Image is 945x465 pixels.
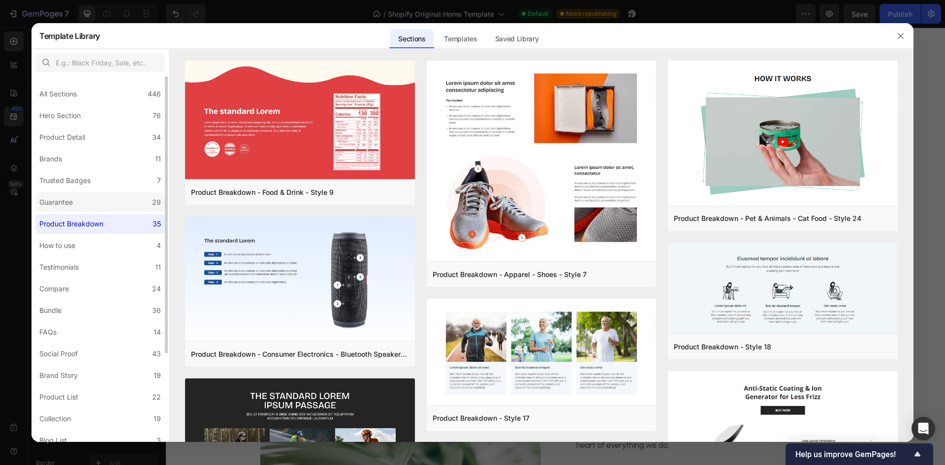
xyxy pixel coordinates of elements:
div: Sections [390,29,433,49]
span: Help us improve GemPages! [795,450,912,459]
p: Proudly [DEMOGRAPHIC_DATA] owned! [500,139,684,155]
div: Collection [39,413,71,425]
img: pb8.png [185,217,415,343]
img: Alt Image [352,56,426,130]
p: Safe on skin [297,139,482,170]
div: Compare [39,283,69,295]
div: Testimonials [39,261,79,273]
div: Saved Library [487,29,547,49]
img: Alt Image [555,56,629,130]
a: Shop all [94,186,685,209]
div: Bundle [39,305,62,316]
img: Alt Image [151,56,224,130]
p: As a destination for the consciously-minded, we have always been passionate about bringing the be... [410,376,650,424]
div: Brand Story [39,370,78,381]
img: pb7.png [427,61,657,263]
div: 36 [152,305,161,316]
div: Hero Section [39,110,81,122]
div: 34 [152,131,161,143]
div: Guarantee [39,196,73,208]
div: 11 [155,261,161,273]
div: Open Intercom Messenger [912,417,935,440]
div: 19 [154,370,161,381]
p: Sustainability at our core [410,344,650,367]
div: All Sections [39,88,77,100]
img: pb17.png [427,299,657,407]
div: 29 [152,196,161,208]
div: Product Breakdown [39,218,103,230]
p: Shop all [369,192,398,204]
div: Templates [436,29,485,49]
div: 35 [153,218,161,230]
div: Product Breakdown - Food & Drink - Style 9 [191,186,334,198]
span: OEKO-TEX® certified, PFAS free [358,140,480,168]
div: Product Breakdown - Pet & Animals - Cat Food - Style 24 [674,213,861,224]
div: 43 [152,348,161,360]
div: Brands [39,153,62,165]
div: Blog List [39,434,67,446]
div: 76 [153,110,161,122]
h2: Template Library [39,23,100,49]
span: - [354,140,358,153]
div: Product Detail [39,131,85,143]
div: 19 [154,413,161,425]
div: 24 [152,283,161,295]
img: pb9.png [185,61,415,181]
div: How to use [39,240,75,251]
img: pb24.png [668,61,898,208]
div: Product Breakdown - Consumer Electronics - Bluetooth Speaker - Style 8 [191,348,409,360]
div: Product Breakdown - Style 17 [433,412,530,424]
div: FAQs [39,326,57,338]
div: 3 [157,434,161,446]
div: 22 [152,391,161,403]
div: 11 [155,153,161,165]
div: Trusted Badges [39,175,91,186]
div: Social Proof [39,348,78,360]
div: Product List [39,391,78,403]
p: Breathable Fabric [500,12,684,28]
img: pb18.png [668,243,898,336]
div: Product Breakdown - Style 18 [674,341,771,353]
div: 4 [157,240,161,251]
p: Planet Friendly - wash, dry and reuse! [95,12,280,28]
input: E.g.: Black Friday, Sale, etc. [35,53,165,72]
p: Soft and comfy - designed to move with the body [95,139,280,170]
p: Leak - proof, worry free period underwear [297,8,482,39]
div: 14 [154,326,161,338]
div: 7 [157,175,161,186]
div: Product Breakdown - Apparel - Shoes - Style 7 [433,269,587,280]
button: Show survey - Help us improve GemPages! [795,448,923,460]
div: 446 [148,88,161,100]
